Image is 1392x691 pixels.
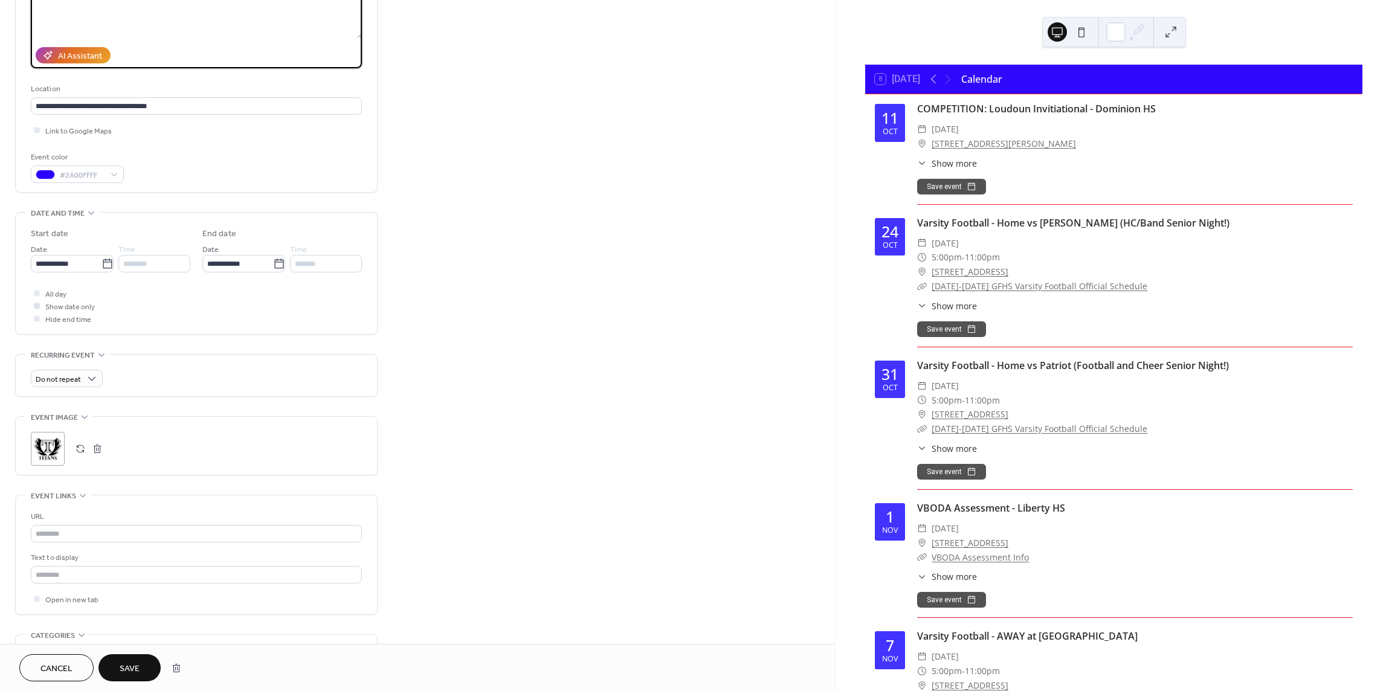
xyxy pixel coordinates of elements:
button: ​Show more [917,157,977,170]
a: VBODA Assessment Info [932,551,1029,563]
span: All day [45,288,66,301]
span: Date and time [31,207,85,220]
button: Save event [917,321,986,337]
div: 7 [886,638,894,653]
div: Text to display [31,551,359,564]
div: ​ [917,570,927,583]
span: Show more [932,442,977,455]
div: ​ [917,550,927,565]
div: ​ [917,300,927,312]
div: Oct [883,128,898,136]
div: 1 [886,509,894,524]
div: End date [202,228,236,240]
span: Open in new tab [45,594,98,606]
span: 5:00pm [932,393,962,408]
button: Cancel [19,654,94,681]
span: Save [120,663,140,675]
div: ​ [917,422,927,436]
span: Cancel [40,663,72,675]
div: ​ [917,442,927,455]
span: Time [118,243,135,256]
div: Calendar [961,72,1002,86]
span: 11:00pm [965,664,1000,678]
div: ​ [917,393,927,408]
a: Varsity Football - AWAY at [GEOGRAPHIC_DATA] [917,629,1138,643]
span: Recurring event [31,349,95,362]
div: ; [31,432,65,466]
button: Save event [917,179,986,194]
div: ​ [917,122,927,137]
div: Start date [31,228,68,240]
div: ​ [917,137,927,151]
span: Categories [31,629,75,642]
span: Time [290,243,307,256]
span: Link to Google Maps [45,125,112,138]
span: [DATE] [932,122,959,137]
button: ​Show more [917,300,977,312]
span: [DATE] [932,649,959,664]
span: - [962,664,965,678]
div: 24 [881,224,898,239]
div: ​ [917,536,927,550]
div: Event color [31,151,121,164]
span: Show more [932,157,977,170]
span: Show more [932,300,977,312]
span: - [962,393,965,408]
div: ​ [917,649,927,664]
a: [DATE]-[DATE] GFHS Varsity Football Official Schedule [932,280,1147,292]
span: [DATE] [932,521,959,536]
span: [DATE] [932,379,959,393]
div: Nov [882,655,898,663]
span: #2A00FFFF [60,169,105,182]
span: 5:00pm [932,250,962,265]
div: ​ [917,664,927,678]
div: ​ [917,157,927,170]
div: 31 [881,367,898,382]
span: Do not repeat [36,373,81,387]
a: VBODA Assessment - Liberty HS [917,501,1065,515]
a: Varsity Football - Home vs Patriot (Football and Cheer Senior Night!) [917,359,1229,372]
button: Save [98,654,161,681]
div: COMPETITION: Loudoun Invitiational - Dominion HS [917,101,1353,116]
div: 11 [881,111,898,126]
span: - [962,250,965,265]
span: Hide end time [45,313,91,326]
button: Save event [917,592,986,608]
a: [STREET_ADDRESS] [932,407,1008,422]
div: ​ [917,407,927,422]
div: ​ [917,379,927,393]
div: ​ [917,521,927,536]
div: AI Assistant [58,50,102,63]
span: Show more [932,570,977,583]
span: 11:00pm [965,250,1000,265]
div: ​ [917,265,927,279]
div: ​ [917,250,927,265]
span: [DATE] [932,236,959,251]
span: 5:00pm [932,664,962,678]
button: ​Show more [917,442,977,455]
span: Show date only [45,301,95,313]
div: Oct [883,384,898,392]
span: Event image [31,411,78,424]
div: ​ [917,279,927,294]
div: URL [31,510,359,523]
button: Save event [917,464,986,480]
a: Varsity Football - Home vs [PERSON_NAME] (HC/Band Senior Night!) [917,216,1229,230]
button: ​Show more [917,570,977,583]
div: Oct [883,242,898,249]
div: ​ [917,236,927,251]
span: 11:00pm [965,393,1000,408]
a: [STREET_ADDRESS][PERSON_NAME] [932,137,1076,151]
span: Date [31,243,47,256]
span: Event links [31,490,76,503]
a: [DATE]-[DATE] GFHS Varsity Football Official Schedule [932,423,1147,434]
div: Location [31,83,359,95]
a: [STREET_ADDRESS] [932,536,1008,550]
a: [STREET_ADDRESS] [932,265,1008,279]
div: Nov [882,527,898,535]
button: AI Assistant [36,47,111,63]
span: Date [202,243,219,256]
